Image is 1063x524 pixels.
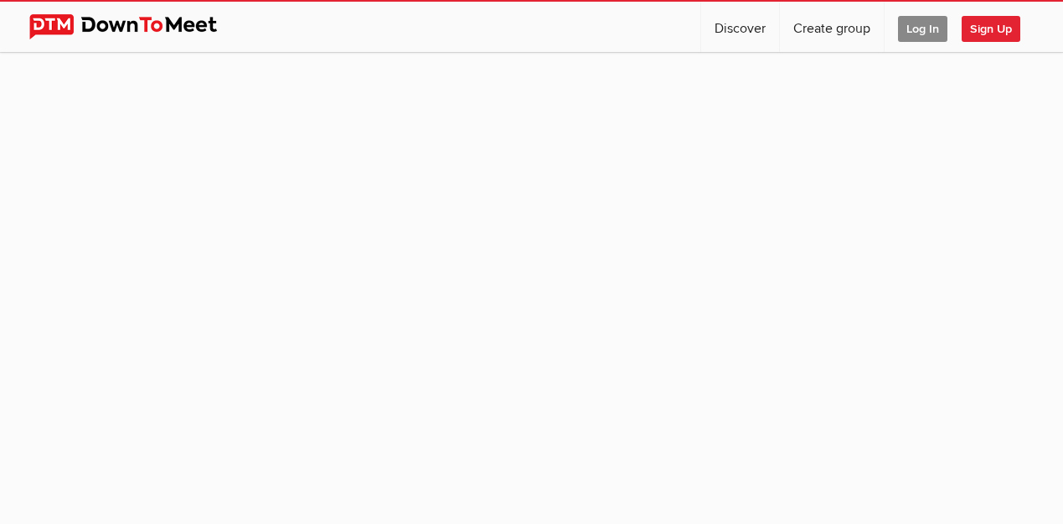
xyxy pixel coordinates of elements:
[962,2,1034,52] a: Sign Up
[962,16,1020,42] span: Sign Up
[29,14,243,39] img: DownToMeet
[885,2,961,52] a: Log In
[701,2,779,52] a: Discover
[898,16,947,42] span: Log In
[780,2,884,52] a: Create group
